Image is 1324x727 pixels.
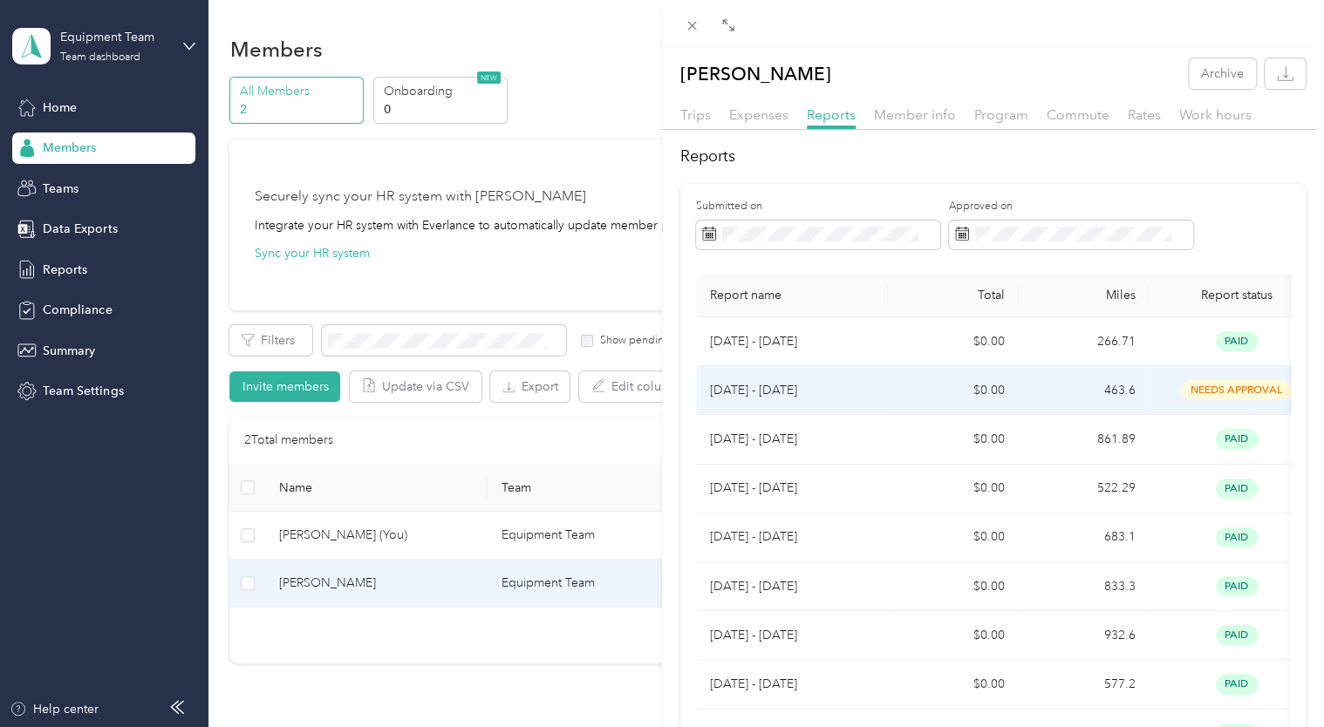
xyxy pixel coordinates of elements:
[710,430,874,449] p: [DATE] - [DATE]
[888,513,1019,562] td: $0.00
[1047,106,1109,123] span: Commute
[710,527,874,547] p: [DATE] - [DATE]
[1216,674,1258,694] span: paid
[888,611,1019,660] td: $0.00
[710,479,874,498] p: [DATE] - [DATE]
[807,106,856,123] span: Reports
[680,58,831,89] p: [PERSON_NAME]
[696,199,940,214] label: Submitted on
[1216,479,1258,499] span: paid
[1019,660,1150,709] td: 577.2
[888,317,1019,366] td: $0.00
[1189,58,1256,89] button: Archive
[888,660,1019,709] td: $0.00
[1019,465,1150,513] td: 522.29
[902,288,1005,302] div: Total
[1164,288,1310,302] span: Report status
[1019,366,1150,415] td: 463.6
[680,106,711,123] span: Trips
[874,106,956,123] span: Member info
[1019,513,1150,562] td: 683.1
[888,562,1019,611] td: $0.00
[1216,527,1258,547] span: paid
[1182,380,1292,400] span: needs approval
[696,274,888,317] th: Report name
[1019,562,1150,611] td: 833.3
[710,675,874,694] p: [DATE] - [DATE]
[1019,611,1150,660] td: 932.6
[710,332,874,351] p: [DATE] - [DATE]
[1216,331,1258,351] span: paid
[710,381,874,400] p: [DATE] - [DATE]
[888,366,1019,415] td: $0.00
[949,199,1193,214] label: Approved on
[974,106,1028,123] span: Program
[1019,317,1150,366] td: 266.71
[1019,415,1150,464] td: 861.89
[1033,288,1136,302] div: Miles
[1179,106,1252,123] span: Work hours
[888,415,1019,464] td: $0.00
[888,465,1019,513] td: $0.00
[710,626,874,645] p: [DATE] - [DATE]
[1226,629,1324,727] iframe: Everlance-gr Chat Button Frame
[729,106,788,123] span: Expenses
[710,577,874,596] p: [DATE] - [DATE]
[1216,576,1258,596] span: paid
[1216,429,1258,449] span: paid
[1216,625,1258,645] span: paid
[1128,106,1161,123] span: Rates
[680,145,1306,168] h2: Reports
